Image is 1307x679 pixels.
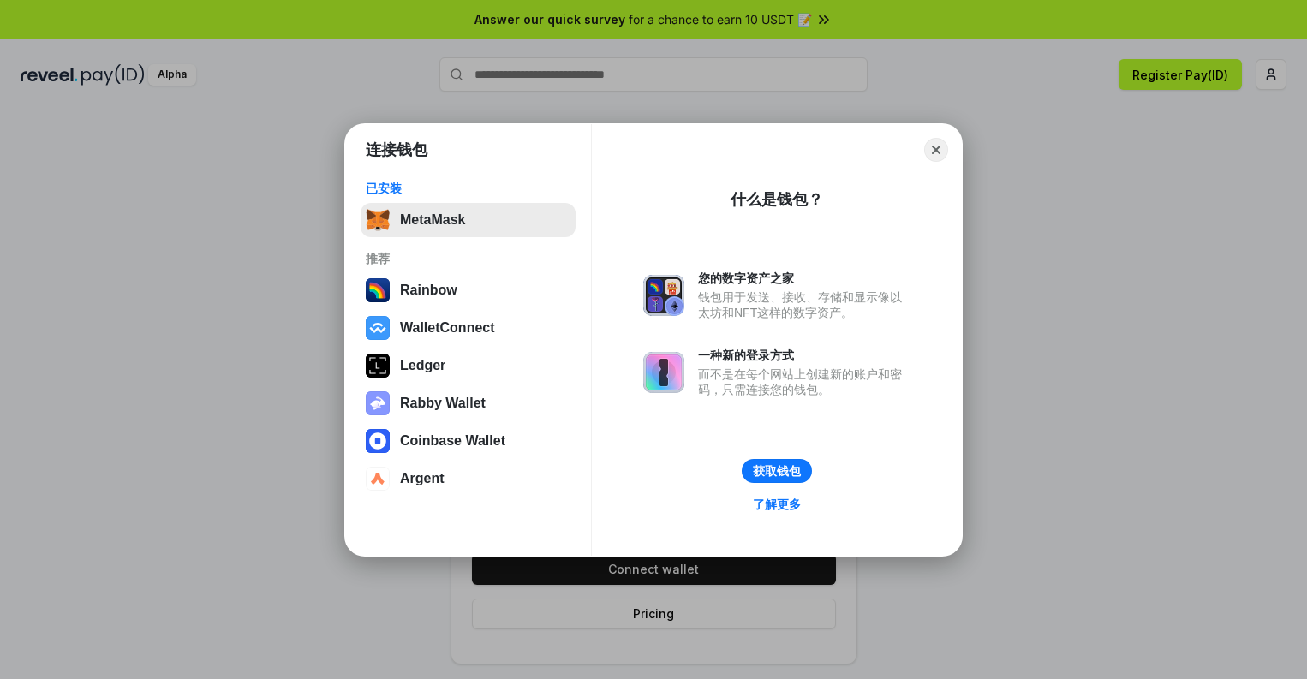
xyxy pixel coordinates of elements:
button: MetaMask [361,203,576,237]
a: 了解更多 [743,493,811,515]
img: svg+xml,%3Csvg%20fill%3D%22none%22%20height%3D%2233%22%20viewBox%3D%220%200%2035%2033%22%20width%... [366,208,390,232]
button: Ledger [361,348,576,383]
div: Ledger [400,358,445,373]
img: svg+xml,%3Csvg%20xmlns%3D%22http%3A%2F%2Fwww.w3.org%2F2000%2Fsvg%22%20fill%3D%22none%22%20viewBox... [366,391,390,415]
img: svg+xml,%3Csvg%20width%3D%22120%22%20height%3D%22120%22%20viewBox%3D%220%200%20120%20120%22%20fil... [366,278,390,302]
button: Rabby Wallet [361,386,576,420]
div: MetaMask [400,212,465,228]
div: Rabby Wallet [400,396,486,411]
div: 而不是在每个网站上创建新的账户和密码，只需连接您的钱包。 [698,366,910,397]
button: Coinbase Wallet [361,424,576,458]
div: WalletConnect [400,320,495,336]
h1: 连接钱包 [366,140,427,160]
div: 了解更多 [753,497,801,512]
img: svg+xml,%3Csvg%20xmlns%3D%22http%3A%2F%2Fwww.w3.org%2F2000%2Fsvg%22%20fill%3D%22none%22%20viewBox... [643,352,684,393]
div: 已安装 [366,181,570,196]
img: svg+xml,%3Csvg%20width%3D%2228%22%20height%3D%2228%22%20viewBox%3D%220%200%2028%2028%22%20fill%3D... [366,316,390,340]
div: Argent [400,471,445,486]
button: WalletConnect [361,311,576,345]
div: 钱包用于发送、接收、存储和显示像以太坊和NFT这样的数字资产。 [698,289,910,320]
img: svg+xml,%3Csvg%20width%3D%2228%22%20height%3D%2228%22%20viewBox%3D%220%200%2028%2028%22%20fill%3D... [366,429,390,453]
button: Argent [361,462,576,496]
div: 推荐 [366,251,570,266]
div: Coinbase Wallet [400,433,505,449]
button: Rainbow [361,273,576,307]
img: svg+xml,%3Csvg%20width%3D%2228%22%20height%3D%2228%22%20viewBox%3D%220%200%2028%2028%22%20fill%3D... [366,467,390,491]
img: svg+xml,%3Csvg%20xmlns%3D%22http%3A%2F%2Fwww.w3.org%2F2000%2Fsvg%22%20fill%3D%22none%22%20viewBox... [643,275,684,316]
div: 您的数字资产之家 [698,271,910,286]
div: 获取钱包 [753,463,801,479]
div: 一种新的登录方式 [698,348,910,363]
div: Rainbow [400,283,457,298]
img: svg+xml,%3Csvg%20xmlns%3D%22http%3A%2F%2Fwww.w3.org%2F2000%2Fsvg%22%20width%3D%2228%22%20height%3... [366,354,390,378]
div: 什么是钱包？ [731,189,823,210]
button: Close [924,138,948,162]
button: 获取钱包 [742,459,812,483]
